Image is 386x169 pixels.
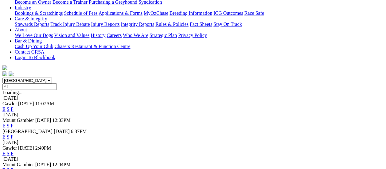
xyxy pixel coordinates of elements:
img: twitter.svg [9,71,14,76]
a: Bookings & Scratchings [15,10,63,16]
a: Privacy Policy [178,33,207,38]
span: 2:49PM [35,145,51,151]
a: S [7,134,10,139]
a: Careers [107,33,122,38]
div: [DATE] [2,95,384,101]
span: [DATE] [18,145,34,151]
div: [DATE] [2,112,384,118]
a: Injury Reports [91,22,119,27]
a: Contact GRSA [15,49,44,54]
span: 6:37PM [71,129,87,134]
div: [DATE] [2,156,384,162]
div: [DATE] [2,140,384,145]
a: Vision and Values [54,33,89,38]
a: Care & Integrity [15,16,47,21]
span: [GEOGRAPHIC_DATA] [2,129,53,134]
a: Login To Blackbook [15,55,55,60]
span: Loading... [2,90,22,95]
a: S [7,107,10,112]
a: Schedule of Fees [64,10,97,16]
a: F [11,123,14,128]
a: Industry [15,5,31,10]
a: E [2,123,6,128]
img: logo-grsa-white.png [2,65,7,70]
a: Applications & Forms [99,10,142,16]
a: E [2,151,6,156]
a: Stay On Track [213,22,242,27]
a: Strategic Plan [150,33,177,38]
a: E [2,134,6,139]
span: Mount Gambier [2,118,34,123]
div: Industry [15,10,384,16]
a: Rules & Policies [155,22,189,27]
a: F [11,134,14,139]
a: Chasers Restaurant & Function Centre [54,44,130,49]
a: Cash Up Your Club [15,44,53,49]
a: ICG Outcomes [213,10,243,16]
a: We Love Our Dogs [15,33,53,38]
a: Track Injury Rebate [50,22,90,27]
a: About [15,27,27,32]
span: Mount Gambier [2,162,34,167]
a: MyOzChase [144,10,168,16]
a: S [7,151,10,156]
input: Select date [2,83,57,90]
img: facebook.svg [2,71,7,76]
a: F [11,107,14,112]
div: Care & Integrity [15,22,384,27]
span: 12:03PM [52,118,71,123]
a: Fact Sheets [190,22,212,27]
a: Who We Are [123,33,148,38]
a: E [2,107,6,112]
a: Breeding Information [170,10,212,16]
a: S [7,123,10,128]
a: Race Safe [244,10,264,16]
span: [DATE] [18,101,34,106]
span: [DATE] [35,118,51,123]
span: [DATE] [35,162,51,167]
span: 11:07AM [35,101,54,106]
a: Integrity Reports [121,22,154,27]
span: 12:04PM [52,162,71,167]
div: About [15,33,384,38]
a: History [91,33,105,38]
a: Stewards Reports [15,22,49,27]
a: F [11,151,14,156]
span: Gawler [2,101,17,106]
a: Bar & Dining [15,38,42,43]
span: Gawler [2,145,17,151]
div: Bar & Dining [15,44,384,49]
span: [DATE] [54,129,70,134]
